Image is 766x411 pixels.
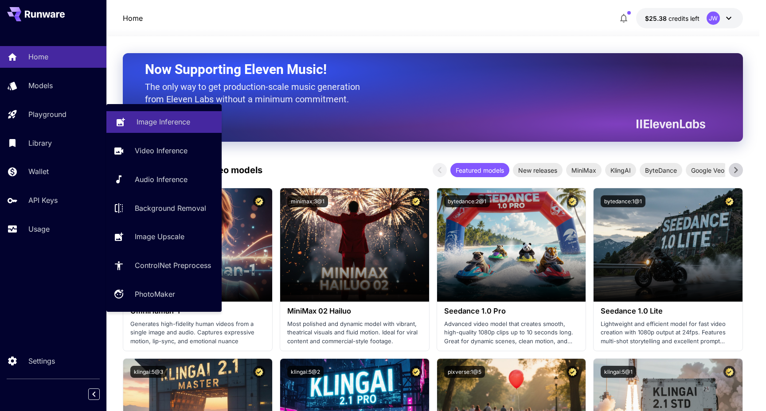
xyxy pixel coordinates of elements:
span: credits left [668,15,700,22]
button: Certified Model – Vetted for best performance and includes a commercial license. [410,366,422,378]
p: API Keys [28,195,58,205]
p: Generates high-fidelity human videos from a single image and audio. Captures expressive motion, l... [130,320,265,346]
button: klingai:5@2 [287,366,324,378]
p: PhotoMaker [135,289,175,299]
button: pixverse:1@5 [444,366,485,378]
p: Playground [28,109,66,120]
button: Certified Model – Vetted for best performance and includes a commercial license. [723,366,735,378]
h2: Now Supporting Eleven Music! [145,61,699,78]
p: Models [28,80,53,91]
p: Most polished and dynamic model with vibrant, theatrical visuals and fluid motion. Ideal for vira... [287,320,422,346]
span: $25.38 [645,15,668,22]
p: Image Upscale [135,231,184,242]
button: Certified Model – Vetted for best performance and includes a commercial license. [567,195,578,207]
button: Certified Model – Vetted for best performance and includes a commercial license. [253,366,265,378]
button: bytedance:1@1 [601,195,645,207]
p: Lightweight and efficient model for fast video creation with 1080p output at 24fps. Features mult... [601,320,735,346]
span: Google Veo [686,166,730,175]
p: Settings [28,356,55,366]
p: ControlNet Preprocess [135,260,211,271]
a: Audio Inference [106,169,222,190]
div: JW [707,12,720,25]
button: minimax:3@1 [287,195,328,207]
img: alt [280,188,429,302]
a: PhotoMaker [106,283,222,305]
span: Featured models [450,166,509,175]
button: Collapse sidebar [88,388,100,400]
h3: MiniMax 02 Hailuo [287,307,422,315]
button: Certified Model – Vetted for best performance and includes a commercial license. [410,195,422,207]
p: Usage [28,224,50,234]
span: MiniMax [566,166,602,175]
img: alt [594,188,743,302]
button: klingai:5@1 [601,366,636,378]
p: Background Removal [135,203,206,213]
p: The only way to get production-scale music generation from Eleven Labs without a minimum commitment. [145,81,367,105]
img: alt [437,188,586,302]
a: Video Inference [106,140,222,162]
button: Certified Model – Vetted for best performance and includes a commercial license. [723,195,735,207]
div: $25.37966 [645,14,700,23]
p: Video Inference [135,145,188,156]
a: Image Upscale [106,226,222,248]
h3: Seedance 1.0 Pro [444,307,579,315]
h3: Seedance 1.0 Lite [601,307,735,315]
p: Library [28,138,52,148]
a: Background Removal [106,197,222,219]
p: Advanced video model that creates smooth, high-quality 1080p clips up to 10 seconds long. Great f... [444,320,579,346]
button: Certified Model – Vetted for best performance and includes a commercial license. [567,366,578,378]
button: Certified Model – Vetted for best performance and includes a commercial license. [253,195,265,207]
span: KlingAI [605,166,636,175]
p: Home [123,13,143,23]
a: ControlNet Preprocess [106,255,222,276]
p: Audio Inference [135,174,188,185]
button: klingai:5@3 [130,366,167,378]
p: Home [28,51,48,62]
span: New releases [513,166,563,175]
span: ByteDance [640,166,682,175]
button: $25.37966 [636,8,743,28]
button: bytedance:2@1 [444,195,490,207]
p: Wallet [28,166,49,177]
p: Image Inference [137,116,190,127]
a: Image Inference [106,111,222,133]
nav: breadcrumb [123,13,143,23]
div: Collapse sidebar [95,386,106,402]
